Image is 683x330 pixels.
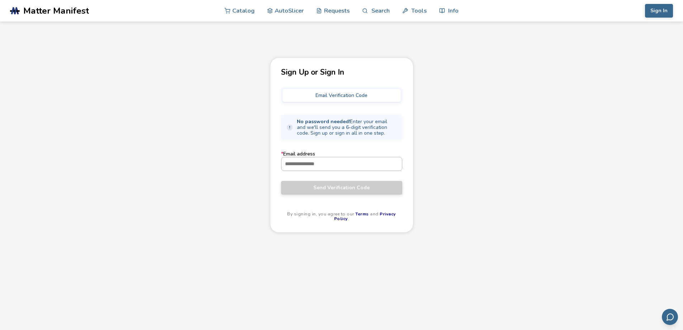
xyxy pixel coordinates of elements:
[281,212,402,222] p: By signing in, you agree to our and .
[281,151,402,171] label: Email address
[281,69,402,76] p: Sign Up or Sign In
[645,4,673,18] button: Sign In
[297,118,350,125] strong: No password needed!
[281,157,402,170] input: *Email address
[286,185,397,191] span: Send Verification Code
[334,211,396,222] a: Privacy Policy
[355,211,369,217] a: Terms
[281,181,402,195] button: Send Verification Code
[662,309,678,325] button: Send feedback via email
[297,119,397,136] span: Enter your email and we'll send you a 6-digit verification code. Sign up or sign in all in one step.
[23,6,89,16] span: Matter Manifest
[283,89,401,102] button: Email Verification Code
